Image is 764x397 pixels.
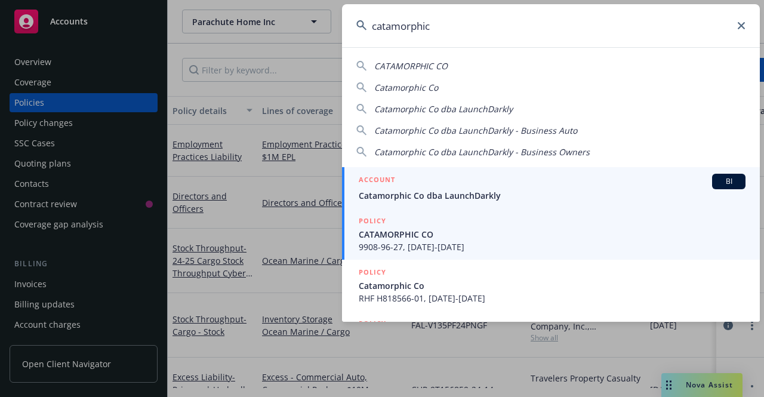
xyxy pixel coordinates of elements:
h5: POLICY [359,215,386,227]
span: Catamorphic Co [374,82,438,93]
a: POLICYCATAMORPHIC CO9908-96-27, [DATE]-[DATE] [342,208,760,260]
span: Catamorphic Co dba LaunchDarkly - Business Auto [374,125,577,136]
a: POLICYCatamorphic CoRHF H818566-01, [DATE]-[DATE] [342,260,760,311]
h5: POLICY [359,266,386,278]
a: POLICY [342,311,760,362]
input: Search... [342,4,760,47]
span: CATAMORPHIC CO [374,60,448,72]
h5: POLICY [359,318,386,330]
span: BI [717,176,741,187]
h5: ACCOUNT [359,174,395,188]
span: RHF H818566-01, [DATE]-[DATE] [359,292,745,304]
span: Catamorphic Co dba LaunchDarkly [359,189,745,202]
span: Catamorphic Co dba LaunchDarkly [374,103,513,115]
span: Catamorphic Co dba LaunchDarkly - Business Owners [374,146,590,158]
a: ACCOUNTBICatamorphic Co dba LaunchDarkly [342,167,760,208]
span: 9908-96-27, [DATE]-[DATE] [359,241,745,253]
span: Catamorphic Co [359,279,745,292]
span: CATAMORPHIC CO [359,228,745,241]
